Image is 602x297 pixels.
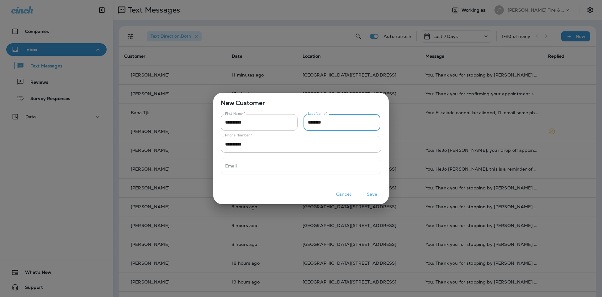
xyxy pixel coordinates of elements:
button: Cancel [332,189,355,199]
label: First Name [225,111,245,116]
label: Phone Number [225,133,252,138]
button: Save [360,189,384,199]
label: Last Name [308,111,328,116]
span: New Customer [213,93,389,108]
